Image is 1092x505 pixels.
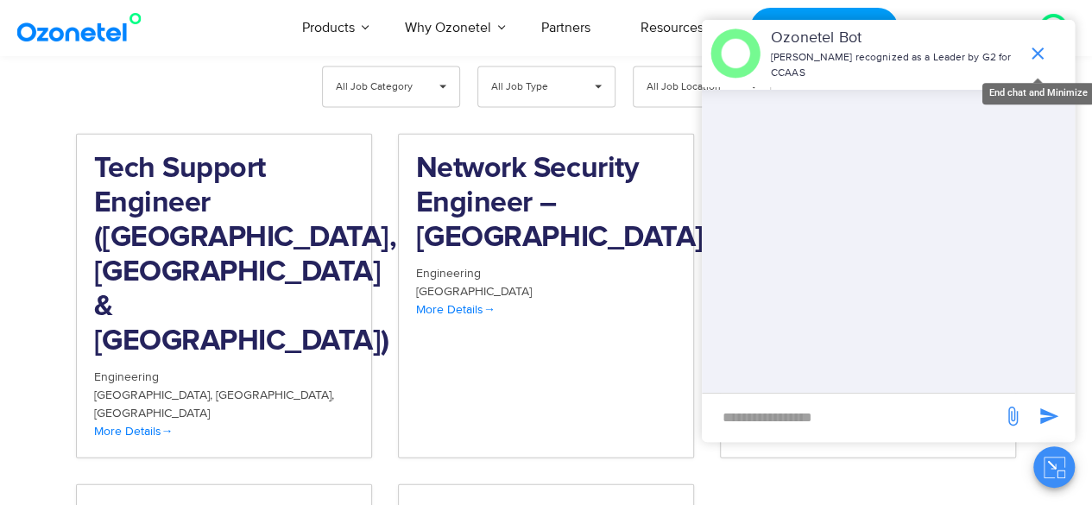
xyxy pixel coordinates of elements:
span: More Details [94,424,174,439]
span: Engineering [94,369,159,384]
a: Tech Support Engineer ([GEOGRAPHIC_DATA], [GEOGRAPHIC_DATA] & [GEOGRAPHIC_DATA]) Engineering [GEO... [76,134,372,458]
p: Ozonetel Bot [771,27,1019,50]
span: Engineering [416,266,481,281]
span: More Details [416,302,496,317]
span: [GEOGRAPHIC_DATA] [216,388,334,402]
span: ▾ [582,67,615,107]
span: send message [1032,399,1066,433]
div: new-msg-input [710,402,994,433]
h2: Tech Support Engineer ([GEOGRAPHIC_DATA], [GEOGRAPHIC_DATA] & [GEOGRAPHIC_DATA]) [94,152,354,359]
a: Network Security Engineer – [GEOGRAPHIC_DATA] Engineering [GEOGRAPHIC_DATA] More Details [398,134,694,458]
span: All Job Location [647,67,729,107]
span: [GEOGRAPHIC_DATA] [94,388,216,402]
span: All Job Category [336,67,418,107]
p: [PERSON_NAME] recognized as a Leader by G2 for CCAAS [771,50,1019,81]
span: ▾ [426,67,459,107]
span: send message [995,399,1030,433]
span: [GEOGRAPHIC_DATA] [94,406,210,420]
img: header [710,28,761,79]
span: All Job Type [491,67,573,107]
a: Request a Demo [750,8,898,48]
span: [GEOGRAPHIC_DATA] [416,284,532,299]
button: Close chat [1033,446,1075,488]
span: end chat or minimize [1020,36,1055,71]
h2: Network Security Engineer – [GEOGRAPHIC_DATA] [416,152,676,256]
